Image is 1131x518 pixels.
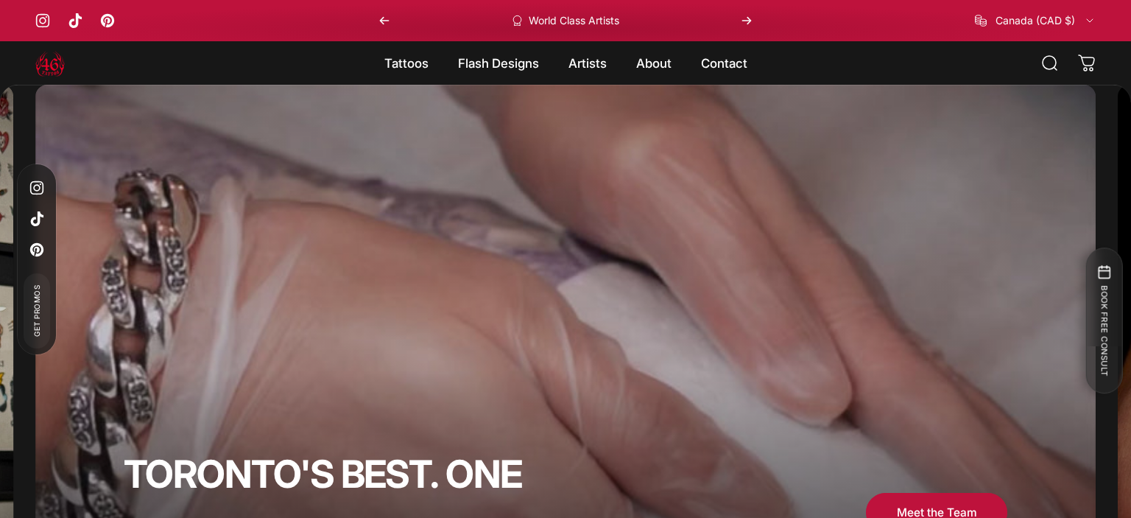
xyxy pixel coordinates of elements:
[554,48,621,79] summary: Artists
[1071,47,1103,80] a: 0 items
[686,48,762,79] a: Contact
[443,48,554,79] summary: Flash Designs
[370,48,762,79] nav: Primary
[621,48,686,79] summary: About
[996,14,1075,27] span: Canada (CAD $)
[529,14,619,27] p: World Class Artists
[1085,248,1122,393] button: BOOK FREE CONSULT
[370,48,443,79] summary: Tattoos
[24,273,50,349] a: Get Promos
[31,285,43,337] span: Get Promos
